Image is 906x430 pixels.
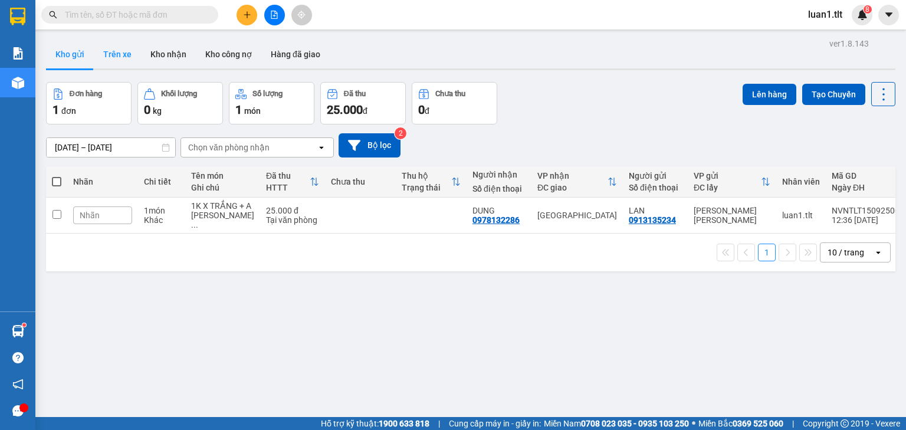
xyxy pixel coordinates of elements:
[49,11,57,19] span: search
[243,11,251,19] span: plus
[878,5,899,25] button: caret-down
[266,206,319,215] div: 25.000 đ
[291,5,312,25] button: aim
[864,5,872,14] sup: 8
[438,417,440,430] span: |
[799,7,852,22] span: luan1.tlt
[52,103,59,117] span: 1
[698,417,783,430] span: Miền Bắc
[191,220,198,229] span: ...
[743,84,796,105] button: Lên hàng
[191,171,254,180] div: Tên món
[832,171,900,180] div: Mã GD
[191,201,254,229] div: 1K X TRẮNG + A NGHĨA 30K
[161,90,197,98] div: Khối lượng
[537,211,617,220] div: [GEOGRAPHIC_DATA]
[828,247,864,258] div: 10 / trang
[694,183,761,192] div: ĐC lấy
[581,419,689,428] strong: 0708 023 035 - 0935 103 250
[792,417,794,430] span: |
[692,421,695,426] span: ⚪️
[449,417,541,430] span: Cung cấp máy in - giấy in:
[260,166,325,198] th: Toggle SortBy
[629,183,682,192] div: Số điện thoại
[144,103,150,117] span: 0
[531,166,623,198] th: Toggle SortBy
[418,103,425,117] span: 0
[544,417,689,430] span: Miền Nam
[344,90,366,98] div: Đã thu
[12,47,24,60] img: solution-icon
[537,183,608,192] div: ĐC giao
[12,379,24,390] span: notification
[472,184,526,193] div: Số điện thoại
[73,177,132,186] div: Nhãn
[629,171,682,180] div: Người gửi
[10,8,25,25] img: logo-vxr
[297,11,306,19] span: aim
[80,211,100,220] span: Nhãn
[472,215,520,225] div: 0978132286
[758,244,776,261] button: 1
[317,143,326,152] svg: open
[363,106,367,116] span: đ
[694,171,761,180] div: VP gửi
[65,8,204,21] input: Tìm tên, số ĐT hoặc mã đơn
[884,9,894,20] span: caret-down
[266,215,319,225] div: Tại văn phòng
[857,9,868,20] img: icon-new-feature
[829,37,869,50] div: ver 1.8.143
[137,82,223,124] button: Khối lượng0kg
[339,133,401,157] button: Bộ lọc
[266,171,310,180] div: Đã thu
[537,171,608,180] div: VP nhận
[270,11,278,19] span: file-add
[321,417,429,430] span: Hỗ trợ kỹ thuật:
[12,325,24,337] img: warehouse-icon
[94,40,141,68] button: Trên xe
[70,90,102,98] div: Đơn hàng
[191,183,254,192] div: Ghi chú
[22,323,26,327] sup: 1
[188,142,270,153] div: Chọn văn phòng nhận
[244,106,261,116] span: món
[874,248,883,257] svg: open
[395,127,406,139] sup: 2
[61,106,76,116] span: đơn
[144,177,179,186] div: Chi tiết
[327,103,363,117] span: 25.000
[237,5,257,25] button: plus
[412,82,497,124] button: Chưa thu0đ
[264,5,285,25] button: file-add
[261,40,330,68] button: Hàng đã giao
[782,177,820,186] div: Nhân viên
[12,77,24,89] img: warehouse-icon
[402,183,451,192] div: Trạng thái
[12,405,24,416] span: message
[733,419,783,428] strong: 0369 525 060
[782,211,820,220] div: luan1.tlt
[688,166,776,198] th: Toggle SortBy
[402,171,451,180] div: Thu hộ
[841,419,849,428] span: copyright
[435,90,465,98] div: Chưa thu
[266,183,310,192] div: HTTT
[141,40,196,68] button: Kho nhận
[865,5,869,14] span: 8
[379,419,429,428] strong: 1900 633 818
[196,40,261,68] button: Kho công nợ
[144,206,179,215] div: 1 món
[331,177,390,186] div: Chưa thu
[694,206,770,225] div: [PERSON_NAME] [PERSON_NAME]
[629,215,676,225] div: 0913135234
[153,106,162,116] span: kg
[235,103,242,117] span: 1
[252,90,283,98] div: Số lượng
[320,82,406,124] button: Đã thu25.000đ
[802,84,865,105] button: Tạo Chuyến
[47,138,175,157] input: Select a date range.
[144,215,179,225] div: Khác
[472,206,526,215] div: DUNG
[229,82,314,124] button: Số lượng1món
[832,183,900,192] div: Ngày ĐH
